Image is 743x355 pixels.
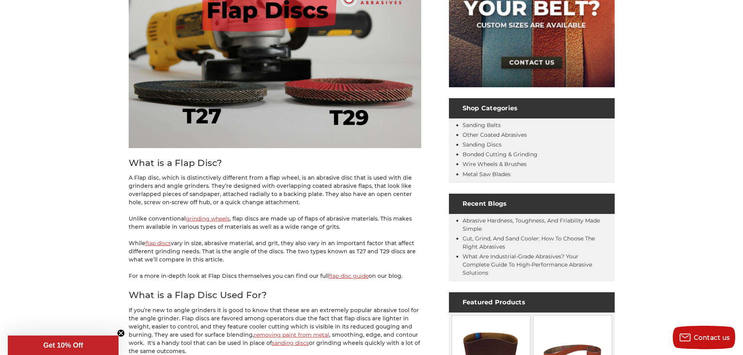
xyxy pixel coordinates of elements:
a: Abrasive Hardness, Toughness, and Friability Made Simple [463,217,600,232]
a: Wire Wheels & Brushes [463,161,527,168]
a: Cut, Grind, and Sand Cooler: How to Choose the Right Abrasives [463,235,595,250]
a: sanding discs [272,339,309,346]
a: removing paint from metal [254,331,329,338]
h4: Featured Products [449,292,615,313]
button: Contact us [673,326,735,349]
a: grinding wheels [186,215,230,222]
a: Sanding Discs [463,141,502,148]
h2: What is a Flap Disc Used For? [129,288,421,302]
a: flap disc guide [329,272,369,279]
button: Close teaser [117,329,125,337]
div: Get 10% OffClose teaser [8,336,119,355]
p: A Flap disc, which is distinctively different from a flap wheel, is an abrasive disc that is used... [129,174,421,207]
span: Get 10% Off [43,341,83,349]
span: Contact us [694,334,730,341]
h2: What is a Flap Disc? [129,156,421,170]
a: Sanding Belts [463,122,501,129]
h4: Recent Blogs [449,194,615,214]
a: Bonded Cutting & Grinding [463,151,537,158]
a: Metal Saw Blades [463,171,511,178]
a: Other Coated Abrasives [463,131,527,138]
p: While vary in size, abrasive material, and grit, they also vary in an important factor that affec... [129,239,421,264]
p: Unlike conventional , flap discs are made up of flaps of abrasive materials. This makes them avai... [129,215,421,231]
a: What Are Industrial-Grade Abrasives? Your Complete Guide to High-Performance Abrasive Solutions [463,253,592,276]
h4: Shop Categories [449,98,615,118]
a: flap discs [145,240,171,247]
p: For a more in-depth look at Flap Discs themselves you can find our full on our blog. [129,272,421,280]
